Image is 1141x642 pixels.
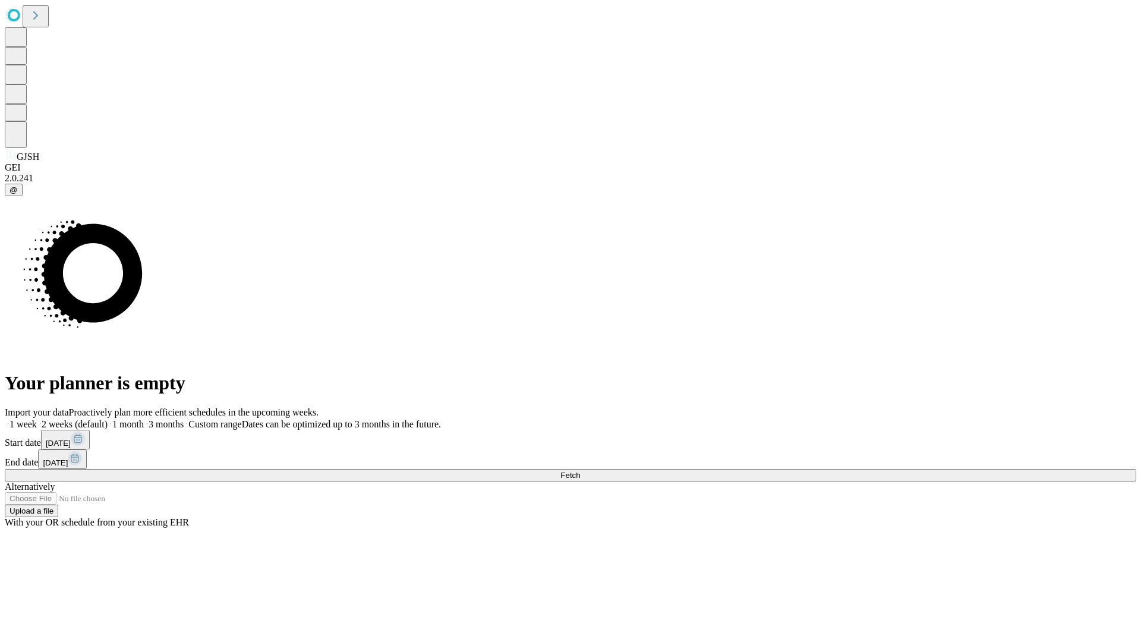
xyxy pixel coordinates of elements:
span: Alternatively [5,481,55,492]
span: Custom range [188,419,241,429]
span: Dates can be optimized up to 3 months in the future. [242,419,441,429]
span: [DATE] [43,458,68,467]
span: Import your data [5,407,69,417]
button: [DATE] [38,449,87,469]
span: @ [10,185,18,194]
button: Fetch [5,469,1136,481]
button: Upload a file [5,505,58,517]
button: [DATE] [41,430,90,449]
span: 1 month [112,419,144,429]
span: 3 months [149,419,184,429]
div: 2.0.241 [5,173,1136,184]
div: Start date [5,430,1136,449]
span: [DATE] [46,439,71,448]
span: 1 week [10,419,37,429]
div: End date [5,449,1136,469]
span: 2 weeks (default) [42,419,108,429]
span: GJSH [17,152,39,162]
h1: Your planner is empty [5,372,1136,394]
button: @ [5,184,23,196]
div: GEI [5,162,1136,173]
span: With your OR schedule from your existing EHR [5,517,189,527]
span: Fetch [560,471,580,480]
span: Proactively plan more efficient schedules in the upcoming weeks. [69,407,319,417]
